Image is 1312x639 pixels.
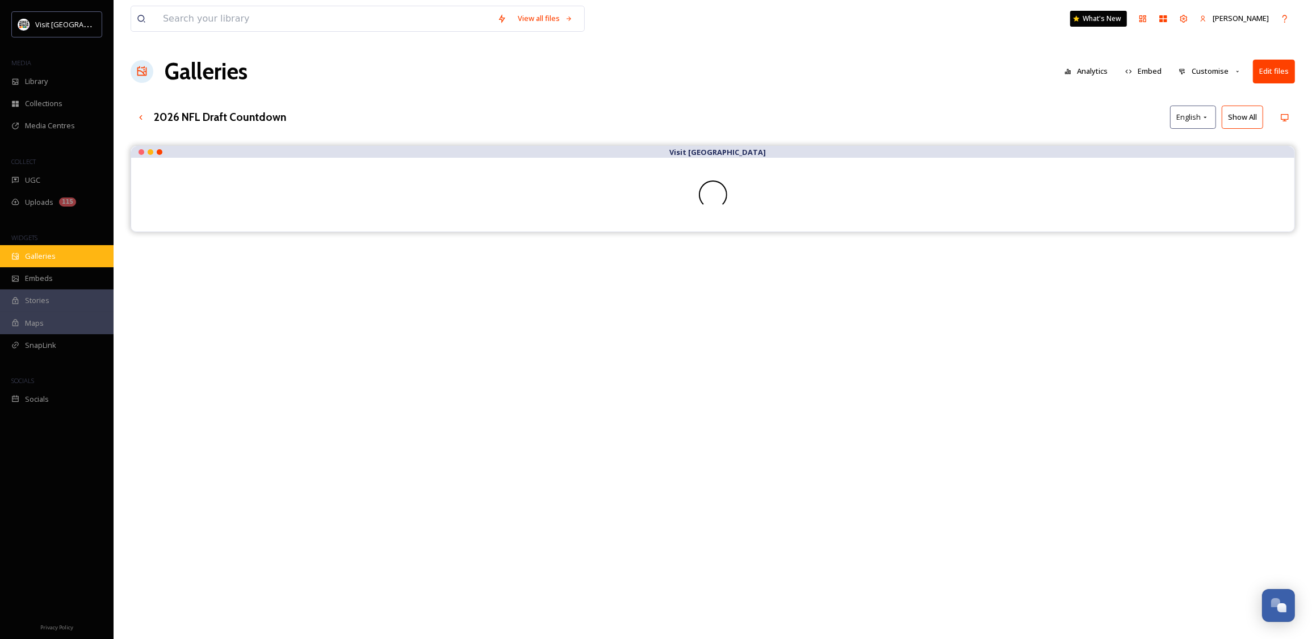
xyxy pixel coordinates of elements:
span: Maps [25,318,44,329]
button: Edit files [1253,60,1295,83]
h3: 2026 NFL Draft Countdown [154,109,286,125]
span: MEDIA [11,58,31,67]
a: Analytics [1059,60,1120,82]
input: Search your library [157,6,492,31]
a: [PERSON_NAME] [1194,7,1275,30]
span: SOCIALS [11,376,34,385]
img: unnamed.jpg [18,19,30,30]
a: Privacy Policy [40,620,73,633]
span: Collections [25,98,62,109]
button: Customise [1173,60,1247,82]
button: Open Chat [1262,589,1295,622]
span: Embeds [25,273,53,284]
span: Visit [GEOGRAPHIC_DATA] [35,19,123,30]
span: COLLECT [11,157,36,166]
strong: Visit [GEOGRAPHIC_DATA] [670,147,766,157]
span: Stories [25,295,49,306]
span: WIDGETS [11,233,37,242]
a: Galleries [165,54,248,89]
button: Show All [1222,106,1263,129]
button: Analytics [1059,60,1114,82]
span: [PERSON_NAME] [1213,13,1269,23]
span: UGC [25,175,40,186]
span: Socials [25,394,49,405]
a: View all files [512,7,579,30]
span: Privacy Policy [40,624,73,631]
a: What's New [1070,11,1127,27]
span: Library [25,76,48,87]
span: SnapLink [25,340,56,351]
button: Embed [1120,60,1168,82]
span: Galleries [25,251,56,262]
div: 115 [59,197,76,207]
span: Uploads [25,197,53,208]
span: Media Centres [25,120,75,131]
span: English [1176,112,1201,123]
